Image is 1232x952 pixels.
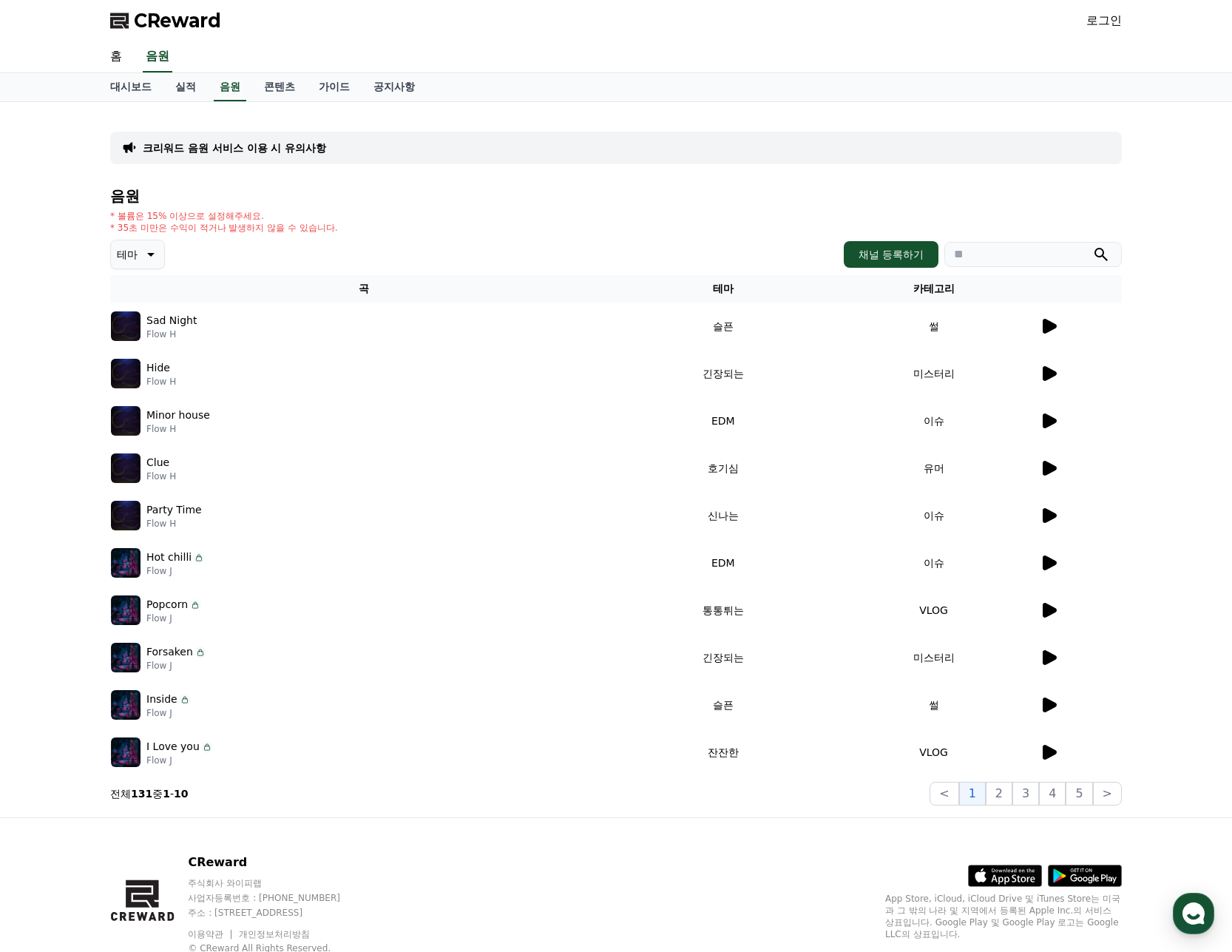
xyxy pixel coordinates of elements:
td: 썰 [828,681,1039,729]
p: Flow J [146,612,201,624]
a: 음원 [214,73,246,101]
button: 4 [1039,782,1066,806]
td: 썰 [828,303,1039,350]
p: I Love you [146,739,200,754]
p: Flow H [146,518,202,530]
p: Flow J [146,565,205,577]
td: 통통튀는 [617,587,828,634]
p: Clue [146,455,169,470]
td: 이슈 [828,539,1039,587]
strong: 131 [131,788,152,800]
a: CReward [110,9,221,33]
button: 5 [1066,782,1092,806]
p: 주식회사 와이피랩 [188,877,368,889]
td: 미스터리 [828,350,1039,397]
td: 슬픈 [617,681,828,729]
td: 긴장되는 [617,350,828,397]
p: Flow H [146,423,210,435]
span: CReward [134,9,221,33]
a: 로그인 [1086,12,1122,30]
td: VLOG [828,729,1039,776]
td: 미스터리 [828,634,1039,681]
a: 이용약관 [188,929,234,939]
p: App Store, iCloud, iCloud Drive 및 iTunes Store는 미국과 그 밖의 나라 및 지역에서 등록된 Apple Inc.의 서비스 상표입니다. Goo... [885,893,1122,940]
a: 대시보드 [98,73,163,101]
p: Inside [146,692,177,707]
a: 홈 [4,469,98,506]
button: > [1093,782,1122,806]
p: Flow H [146,470,176,482]
button: 3 [1012,782,1039,806]
button: 1 [959,782,986,806]
td: 유머 [828,445,1039,492]
p: Flow H [146,376,176,388]
td: 이슈 [828,492,1039,539]
span: 홈 [47,491,55,503]
img: music [111,548,141,578]
img: music [111,643,141,672]
p: Hide [146,360,170,376]
strong: 10 [174,788,188,800]
p: Party Time [146,502,202,518]
a: 음원 [143,41,172,72]
td: VLOG [828,587,1039,634]
td: EDM [617,397,828,445]
p: Flow J [146,660,206,672]
p: 전체 중 - [110,786,189,801]
a: 가이드 [307,73,362,101]
td: 잔잔한 [617,729,828,776]
img: music [111,406,141,436]
h4: 음원 [110,188,1122,204]
button: 테마 [110,240,165,269]
img: music [111,501,141,530]
th: 곡 [110,275,617,303]
p: Flow J [146,707,191,719]
p: Flow H [146,328,197,340]
span: 대화 [135,492,153,504]
p: * 35초 미만은 수익이 적거나 발생하지 않을 수 있습니다. [110,222,338,234]
button: < [930,782,958,806]
td: 이슈 [828,397,1039,445]
td: 신나는 [617,492,828,539]
p: Hot chilli [146,550,192,565]
p: Popcorn [146,597,188,612]
p: 주소 : [STREET_ADDRESS] [188,907,368,919]
td: 긴장되는 [617,634,828,681]
button: 채널 등록하기 [844,241,938,268]
img: music [111,595,141,625]
strong: 1 [163,788,170,800]
button: 2 [986,782,1012,806]
p: Forsaken [146,644,193,660]
td: 호기심 [617,445,828,492]
img: music [111,690,141,720]
td: EDM [617,539,828,587]
a: 대화 [98,469,191,506]
a: 설정 [191,469,284,506]
a: 실적 [163,73,208,101]
img: music [111,453,141,483]
p: Sad Night [146,313,197,328]
th: 테마 [617,275,828,303]
p: * 볼륨은 15% 이상으로 설정해주세요. [110,210,338,222]
img: music [111,311,141,341]
td: 슬픈 [617,303,828,350]
p: Flow J [146,754,213,766]
th: 카테고리 [828,275,1039,303]
img: music [111,737,141,767]
p: CReward [188,854,368,871]
a: 크리워드 음원 서비스 이용 시 유의사항 [143,141,326,155]
p: 사업자등록번호 : [PHONE_NUMBER] [188,892,368,904]
a: 개인정보처리방침 [239,929,310,939]
a: 홈 [98,41,134,72]
a: 콘텐츠 [252,73,307,101]
a: 공지사항 [362,73,427,101]
span: 설정 [229,491,246,503]
p: 테마 [117,244,138,265]
img: music [111,359,141,388]
p: Minor house [146,408,210,423]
